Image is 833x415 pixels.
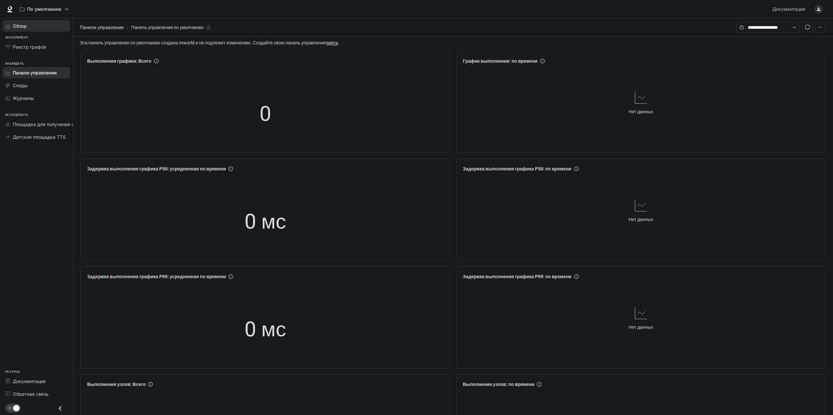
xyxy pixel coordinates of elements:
font: Обратная связь [13,391,49,397]
a: Документация [3,375,70,387]
span: инфо-круг [228,167,233,171]
span: инфо-круг [574,274,579,279]
a: Реестр графов [3,41,70,53]
a: Площадка для получения степени магистра права [3,119,130,130]
font: Обзор [13,23,27,29]
a: здесь [326,40,338,45]
span: инфо-круг [154,59,159,63]
font: Панели управления [13,70,57,75]
button: Закрыть ящик [53,402,68,415]
font: Журналы [13,95,34,101]
a: Обзор [3,20,70,32]
a: Журналы [3,92,70,104]
font: Задержка выполнения графика P50: усредненная по времени [87,166,226,171]
font: / [127,25,129,30]
font: Задержка выполнения графика P99: по времени [463,274,572,279]
font: Задержка выполнения графика P50: по времени [463,166,572,171]
span: инфо-круг [228,274,233,279]
span: инфо-круг [537,382,542,387]
font: График выполнения: по времени [463,58,538,64]
font: Следы [13,83,27,88]
font: Ресурсы [5,370,20,374]
font: Исследовать [5,113,28,117]
a: Документация [770,3,809,16]
span: инфо-круг [540,59,545,63]
font: Документация [772,6,805,12]
font: 0 мс [244,317,286,342]
font: Эксперимент [5,35,28,40]
font: Площадка для получения степени магистра права [13,121,127,127]
font: 0 [259,102,271,126]
font: Выполнения узлов: Всего [87,382,146,387]
span: инфо-круг [148,382,153,387]
a: Следы [3,80,70,91]
font: Нет данных [629,325,653,330]
font: . [338,40,339,45]
a: Детская площадка TTS [3,131,70,143]
a: Обратная связь [3,388,70,400]
font: Детская площадка TTS [13,134,66,140]
span: Переключение темного режима [13,404,20,411]
font: Документация [13,378,46,384]
span: синхронизация [805,24,810,30]
font: Наблюдать [5,61,24,66]
font: Панель управления по умолчанию [131,25,204,30]
button: Панели управления [78,24,125,31]
span: инфо-круг [574,167,579,171]
font: По умолчанию [27,6,61,12]
font: Задержка выполнения графика P99: усредненная по времени [87,274,226,279]
font: Нет данных [629,109,653,114]
button: Все рабочие пространства [17,3,71,16]
a: Панели управления [3,67,70,78]
font: 0 мс [244,209,286,234]
font: Реестр графов [13,44,46,50]
font: Эта панель управления по умолчанию создана Inworld и не подлежит изменению. Создайте свою панель ... [80,40,326,45]
font: Панели управления [80,24,124,30]
font: Нет данных [629,217,653,222]
font: Выполнения узлов: по времени [463,382,534,387]
font: Выполнения графика: Всего [87,58,151,64]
